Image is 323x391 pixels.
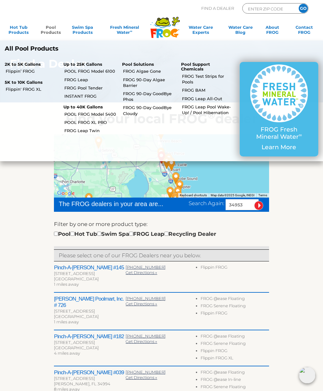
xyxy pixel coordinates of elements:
a: POOL FROG XL PRO [64,119,117,125]
a: [PHONE_NUMBER] [126,333,166,339]
div: Pinch-A-Penny #035 - 37 miles away. [170,175,190,197]
div: [STREET_ADDRESS] [54,376,126,381]
div: Leslie's Poolmart Inc # 502 - 27 miles away. [166,167,186,189]
div: [GEOGRAPHIC_DATA] [54,276,126,282]
div: Leslie's Poolmart Inc # 606 - 49 miles away. [166,189,185,211]
a: Pool Solutions [122,62,154,67]
a: [PHONE_NUMBER] [126,296,166,301]
a: All Pool Products [5,45,157,52]
a: FROG Pool Tender [64,85,117,91]
div: [GEOGRAPHIC_DATA] [54,345,126,351]
sup: ∞ [130,29,132,33]
a: POOL FROG Model 5400 [64,111,117,117]
a: FROG Fresh Mineral Water∞ Learn More [250,64,308,154]
div: Pinch-A-Penny #086 - 53 miles away. [167,193,186,215]
a: PoolProducts [38,25,63,37]
a: Get Directions » [126,301,157,306]
div: Pinch-A-Penny #195 - 90 miles away. [79,188,99,210]
div: [STREET_ADDRESS] [54,340,126,345]
h2: [PERSON_NAME] Poolmart, Inc. # 726 [54,296,126,309]
span: 1 miles away [54,282,79,287]
a: Water CareExperts [181,25,221,37]
p: Learn More [250,144,308,151]
li: Flippin FROG [201,265,269,272]
a: FROG Leap Pool Wake-Up! / Pool Hibernation [182,104,235,115]
li: FROG Serene Floating [201,303,269,310]
span: Map data ©2025 Google, INEGI [211,193,255,197]
h2: Pinch-A-[PERSON_NAME] #182 [54,333,126,340]
a: FROG 90-Day GoodBye Cloudy [123,105,176,116]
p: Find A Dealer [201,3,234,14]
a: FROG Test Strips for Pools [182,73,235,85]
a: FROG 90-Day Algae Barrier [123,77,176,88]
a: Flippin' FROG XL [6,86,59,92]
p: Up to 25K Gallons [63,62,113,67]
label: Filter by one or more product type: [54,220,148,228]
p: 5K to 10K Gallons [5,80,54,85]
a: Flippin’ FROG [6,68,59,74]
a: Get Directions » [126,339,157,344]
a: AboutFROG [260,25,285,37]
p: Pool Support Chemicals [181,62,230,72]
input: Zip Code Form [247,5,290,12]
a: Terms (opens in new tab) [258,193,267,197]
li: Flippin FROG [201,310,269,318]
p: Please select one of our FROG Dealers near you below. [59,251,264,260]
div: Leslie's Poolmart Inc # 528 - 47 miles away. [169,186,189,208]
a: POOL FROG Model 6100 [64,68,117,74]
a: INSTANT FROG [64,93,117,99]
a: FROG 90-Day GoodBye Phos [123,91,176,102]
input: GO [299,4,308,13]
li: Flippin FROG XL [201,355,269,363]
span: Search Again: [189,200,224,206]
div: [STREET_ADDRESS] [54,271,126,276]
a: [PHONE_NUMBER] [126,265,166,270]
div: The FROG dealers in your area are... [59,199,164,209]
h2: Pinch-A-[PERSON_NAME] #039 [54,370,126,376]
div: Pinch-A-Penny #204 - 50 miles away. [170,189,190,211]
button: Keyboard shortcuts [180,193,207,198]
a: [PHONE_NUMBER] [126,370,166,375]
div: Pinch-A-Penny #063 - 39 miles away. [161,182,180,204]
a: Swim SpaProducts [70,25,95,37]
a: FROG BAM [182,87,235,93]
a: FROG Algae Gone [123,68,176,74]
input: Submit [254,201,263,210]
span: 4 miles away [54,351,80,356]
div: [GEOGRAPHIC_DATA] [54,314,126,319]
img: openIcon [299,367,315,383]
p: Up to 40K Gallons [63,105,113,110]
div: [PERSON_NAME], FL 34994 [54,381,126,387]
div: Pool Hot Tub Swim Spa FROG Leap Recycling Dealer [54,230,216,238]
a: Open this area in Google Maps (opens a new window) [56,189,76,198]
a: Get Directions » [126,375,157,380]
a: FROG Leap All-Out [182,96,235,101]
img: Google [56,189,76,198]
li: FROG @ease Floating [201,333,269,341]
h2: Pinch-A-[PERSON_NAME] #145 [54,265,126,271]
div: [STREET_ADDRESS] [54,309,126,314]
a: Hot TubProducts [6,25,31,37]
p: 2K to 5K Gallons [5,62,54,67]
span: 1 miles away [54,319,79,324]
div: Pinch-A-Penny #106 - 13 miles away. [162,154,181,176]
sup: ∞ [299,132,302,138]
li: FROG @ease Floating [201,370,269,377]
p: FROG Fresh Mineral Water [250,126,308,141]
a: ContactFROG [292,25,317,37]
a: Fresh MineralWater∞ [102,25,147,37]
li: FROG Serene Floating [201,341,269,348]
span: Get Directions » [126,270,157,275]
li: FROG @ease Floating [201,296,269,303]
a: Water CareBlog [228,25,253,37]
li: FROG @ease In-line [201,377,269,384]
div: South East Spas - 42 miles away. [168,182,188,204]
